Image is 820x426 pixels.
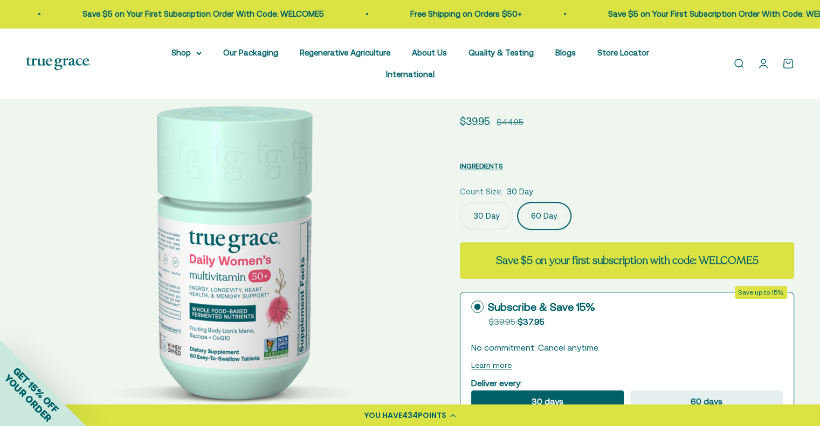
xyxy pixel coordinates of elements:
[460,113,490,129] sale-price: $39.95
[364,410,402,421] span: YOU HAVE
[2,372,54,424] span: YOUR ORDER
[11,365,61,415] span: GET 15% OFF
[412,48,447,57] a: About Us
[223,48,278,57] a: Our Packaging
[507,185,533,198] span: 30 Day
[555,48,576,57] a: Blogs
[402,410,418,421] span: 434
[496,253,758,268] strong: Save $5 on your first subscription with code: WELCOME5
[468,48,534,57] a: Quality & Testing
[460,162,503,170] span: INGREDIENTS
[82,8,324,20] p: Save $5 on Your First Subscription Order With Code: WELCOME5
[171,46,202,59] summary: Shop
[410,9,522,18] a: Free Shipping on Orders $50+
[597,48,649,57] a: Store Locator
[460,185,502,198] legend: Count Size:
[460,159,503,172] button: INGREDIENTS
[497,116,523,129] compare-at-price: $44.95
[386,69,435,79] a: International
[418,410,446,421] span: POINTS
[300,48,390,57] a: Regenerative Agriculture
